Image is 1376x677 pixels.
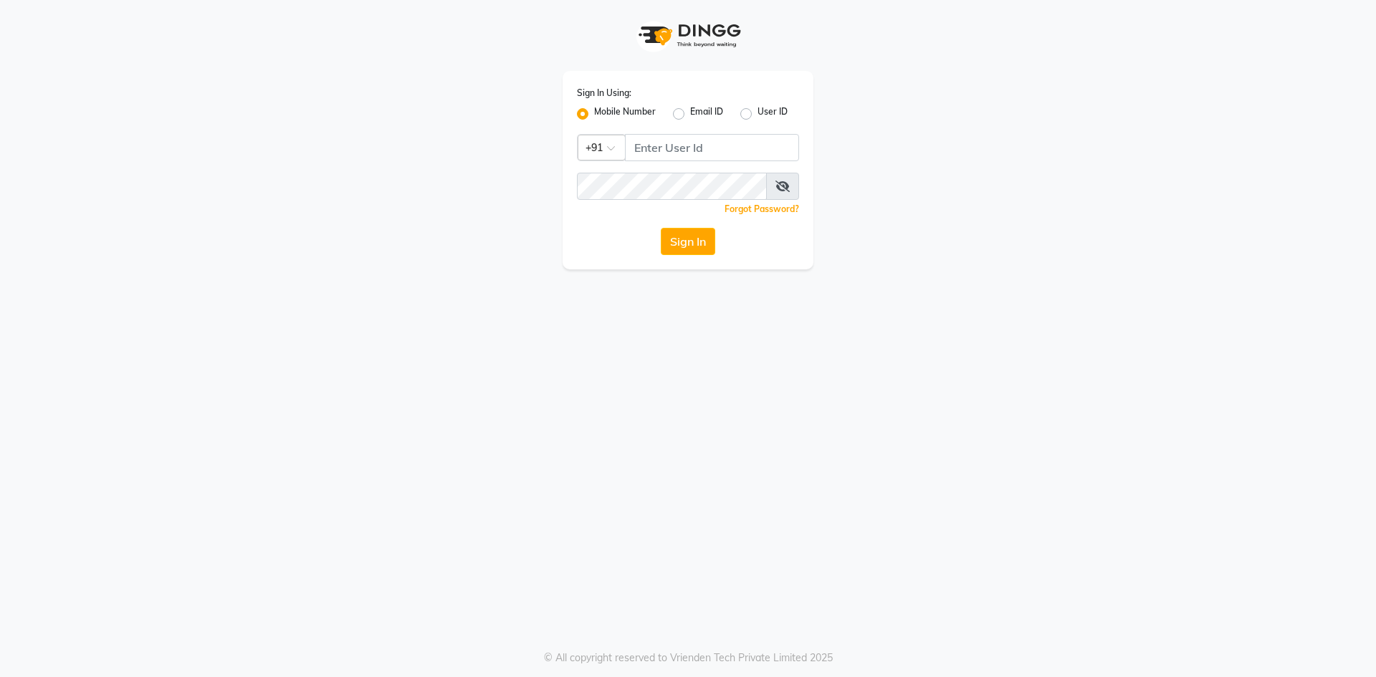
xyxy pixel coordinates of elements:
label: User ID [758,105,788,123]
label: Sign In Using: [577,87,631,100]
a: Forgot Password? [725,203,799,214]
input: Username [577,173,767,200]
img: logo1.svg [631,14,745,57]
input: Username [625,134,799,161]
label: Mobile Number [594,105,656,123]
label: Email ID [690,105,723,123]
button: Sign In [661,228,715,255]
